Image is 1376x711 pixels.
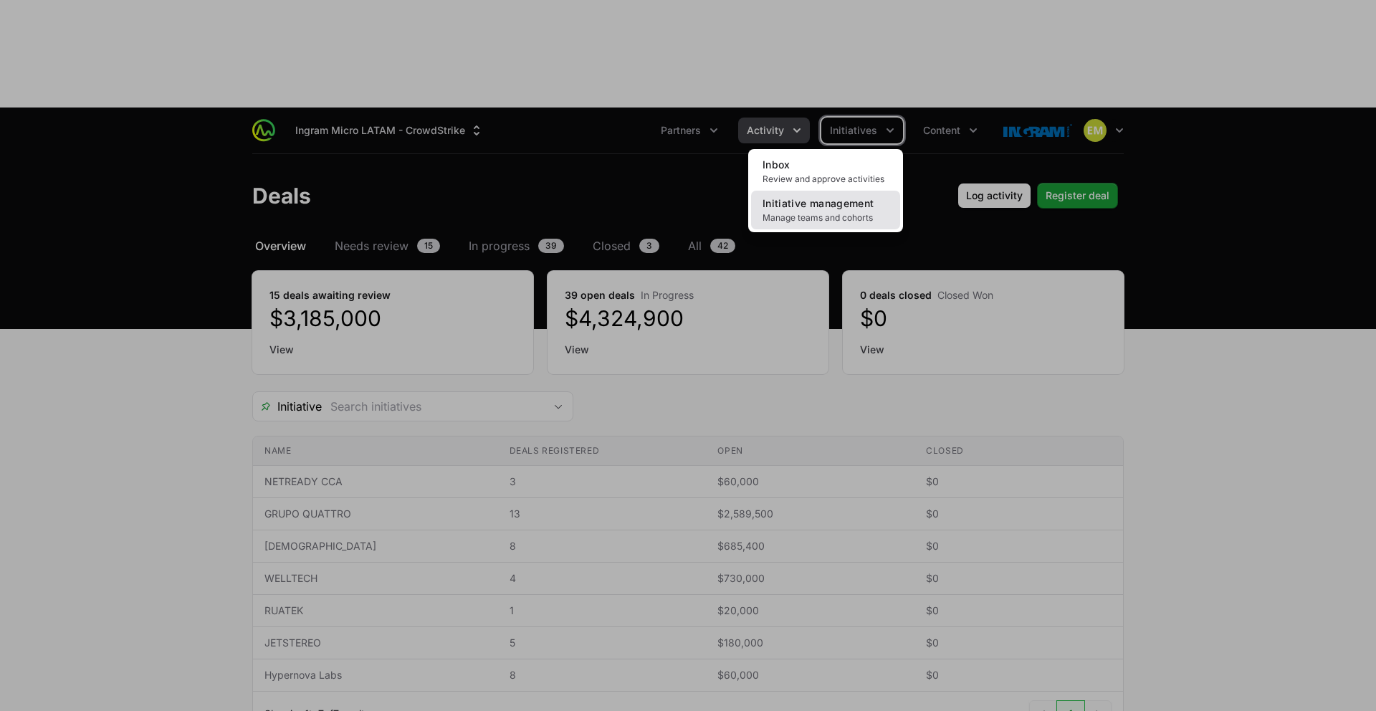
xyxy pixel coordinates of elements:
span: Inbox [763,158,790,171]
div: Main navigation [275,118,986,143]
div: Initiatives menu [821,118,903,143]
span: Manage teams and cohorts [763,212,889,224]
a: InboxReview and approve activities [751,152,900,191]
span: Review and approve activities [763,173,889,185]
span: Initiative management [763,197,874,209]
a: Initiative managementManage teams and cohorts [751,191,900,229]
